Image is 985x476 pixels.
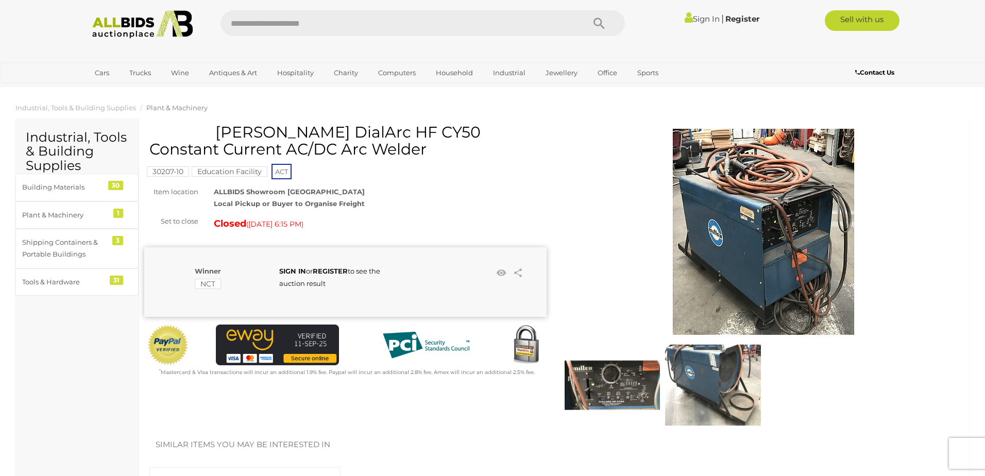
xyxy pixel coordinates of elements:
a: Register [725,14,759,24]
a: Sell with us [825,10,899,31]
div: Tools & Hardware [22,276,107,288]
small: Mastercard & Visa transactions will incur an additional 1.9% fee. Paypal will incur an additional... [159,369,535,376]
a: Cars [88,64,116,81]
a: Plant & Machinery [146,104,208,112]
a: Jewellery [539,64,584,81]
mark: NCT [195,279,221,289]
div: Plant & Machinery [22,209,107,221]
b: Contact Us [855,69,894,76]
a: [GEOGRAPHIC_DATA] [88,81,175,98]
div: Building Materials [22,181,107,193]
img: Allbids.com.au [87,10,198,39]
h2: Industrial, Tools & Building Supplies [26,130,128,173]
b: Winner [195,267,221,275]
div: 30 [108,181,123,190]
li: Watch this item [494,265,509,281]
strong: Closed [214,218,246,229]
mark: 30207-10 [147,166,189,177]
a: Sports [631,64,665,81]
a: Charity [327,64,365,81]
strong: Local Pickup or Buyer to Organise Freight [214,199,365,208]
mark: Education Facility [192,166,267,177]
button: Search [573,10,625,36]
img: Secured by Rapid SSL [505,325,547,366]
a: Household [429,64,480,81]
a: Sign In [685,14,720,24]
a: Wine [164,64,196,81]
strong: ALLBIDS Showroom [GEOGRAPHIC_DATA] [214,188,365,196]
a: SIGN IN [279,267,306,275]
div: Set to close [137,215,206,227]
a: Plant & Machinery 1 [15,201,139,229]
h2: Similar items you may be interested in [156,440,953,449]
a: Building Materials 30 [15,174,139,201]
div: Item location [137,186,206,198]
a: Industrial [486,64,532,81]
span: [DATE] 6:15 PM [248,219,301,229]
span: ( ) [246,220,303,228]
span: or to see the auction result [279,267,380,287]
div: 31 [110,276,123,285]
img: Miller DialArc HF CY50 Constant Current AC/DC Arc Welder [565,337,660,433]
a: 30207-10 [147,167,189,176]
a: Shipping Containers & Portable Buildings 3 [15,229,139,268]
img: PCI DSS compliant [375,325,478,366]
a: Tools & Hardware 31 [15,268,139,296]
div: Shipping Containers & Portable Buildings [22,236,107,261]
div: 3 [112,236,123,245]
img: eWAY Payment Gateway [216,325,339,366]
h1: [PERSON_NAME] DialArc HF CY50 Constant Current AC/DC Arc Welder [149,124,544,158]
a: Contact Us [855,67,897,78]
a: Antiques & Art [202,64,264,81]
span: | [721,13,724,24]
img: Official PayPal Seal [147,325,189,366]
a: REGISTER [313,267,348,275]
a: Education Facility [192,167,267,176]
img: Miller DialArc HF CY50 Constant Current AC/DC Arc Welder [660,129,867,335]
a: Hospitality [270,64,320,81]
div: 1 [113,209,123,218]
a: Industrial, Tools & Building Supplies [15,104,136,112]
a: Office [591,64,624,81]
a: Computers [371,64,422,81]
img: Miller DialArc HF CY50 Constant Current AC/DC Arc Welder [665,337,760,433]
span: ACT [271,164,292,179]
a: Trucks [123,64,158,81]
